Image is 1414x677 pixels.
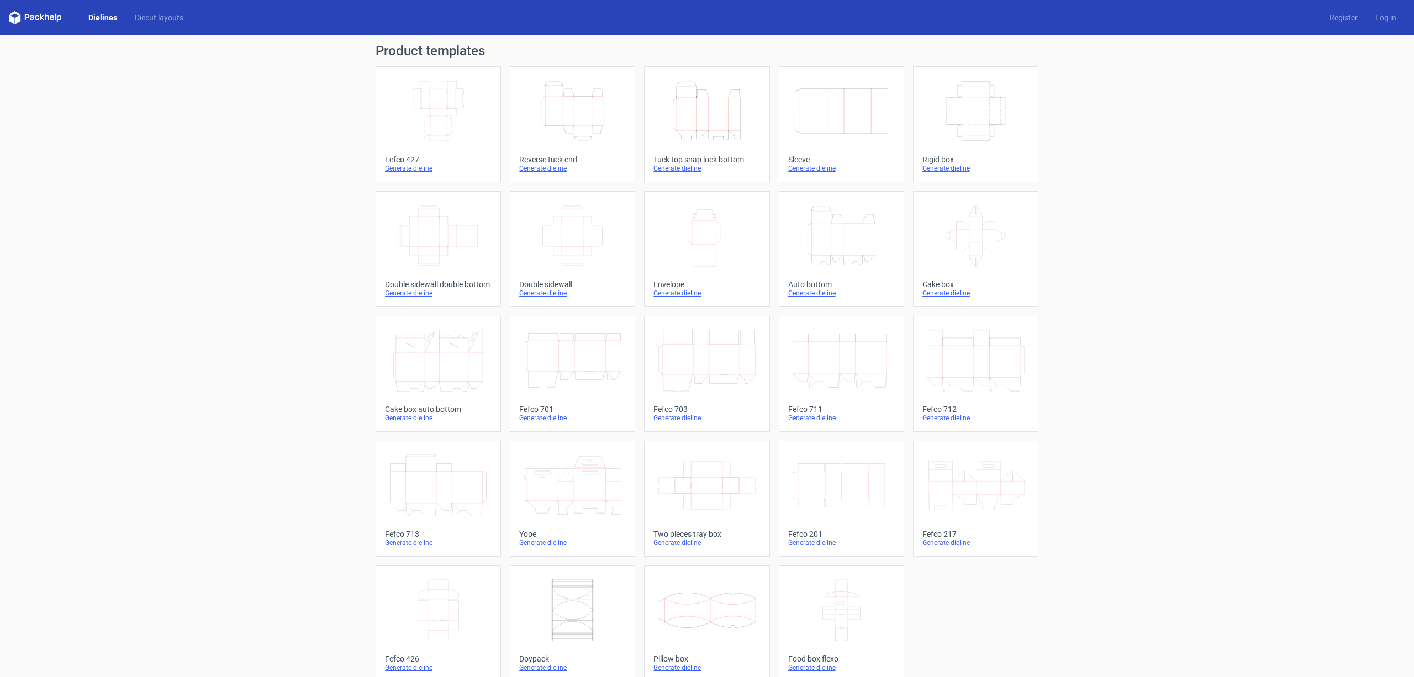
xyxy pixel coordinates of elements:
div: Rigid box [922,155,1029,164]
div: Fefco 712 [922,405,1029,414]
a: Cake box auto bottomGenerate dieline [376,316,501,432]
div: Double sidewall double bottom [385,280,492,289]
div: Generate dieline [788,164,895,173]
a: Fefco 703Generate dieline [644,316,769,432]
h1: Product templates [376,44,1038,57]
a: Double sidewall double bottomGenerate dieline [376,191,501,307]
div: Generate dieline [653,164,760,173]
div: Generate dieline [922,289,1029,298]
a: Fefco 713Generate dieline [376,441,501,557]
div: Cake box [922,280,1029,289]
div: Generate dieline [788,663,895,672]
a: SleeveGenerate dieline [779,66,904,182]
div: Generate dieline [788,289,895,298]
div: Generate dieline [385,289,492,298]
div: Yope [519,530,626,538]
a: Reverse tuck endGenerate dieline [510,66,635,182]
div: Fefco 703 [653,405,760,414]
div: Fefco 711 [788,405,895,414]
div: Fefco 427 [385,155,492,164]
div: Generate dieline [385,414,492,422]
div: Generate dieline [922,414,1029,422]
a: Diecut layouts [126,12,192,23]
a: Fefco 217Generate dieline [913,441,1038,557]
div: Fefco 217 [922,530,1029,538]
div: Sleeve [788,155,895,164]
a: Auto bottomGenerate dieline [779,191,904,307]
a: Register [1321,12,1366,23]
div: Envelope [653,280,760,289]
div: Double sidewall [519,280,626,289]
a: Dielines [80,12,126,23]
div: Two pieces tray box [653,530,760,538]
a: Two pieces tray boxGenerate dieline [644,441,769,557]
a: Fefco 701Generate dieline [510,316,635,432]
div: Generate dieline [385,538,492,547]
div: Generate dieline [922,164,1029,173]
div: Generate dieline [519,289,626,298]
a: Fefco 201Generate dieline [779,441,904,557]
div: Generate dieline [385,663,492,672]
div: Generate dieline [385,164,492,173]
div: Generate dieline [519,414,626,422]
a: Tuck top snap lock bottomGenerate dieline [644,66,769,182]
a: Rigid boxGenerate dieline [913,66,1038,182]
div: Generate dieline [519,164,626,173]
a: Fefco 427Generate dieline [376,66,501,182]
div: Doypack [519,654,626,663]
div: Fefco 701 [519,405,626,414]
div: Generate dieline [653,538,760,547]
a: Fefco 711Generate dieline [779,316,904,432]
div: Reverse tuck end [519,155,626,164]
a: Cake boxGenerate dieline [913,191,1038,307]
div: Generate dieline [922,538,1029,547]
div: Generate dieline [653,289,760,298]
div: Tuck top snap lock bottom [653,155,760,164]
a: EnvelopeGenerate dieline [644,191,769,307]
div: Generate dieline [519,538,626,547]
a: Log in [1366,12,1405,23]
a: Double sidewallGenerate dieline [510,191,635,307]
div: Generate dieline [653,414,760,422]
div: Fefco 426 [385,654,492,663]
div: Generate dieline [788,414,895,422]
a: Fefco 712Generate dieline [913,316,1038,432]
div: Auto bottom [788,280,895,289]
div: Generate dieline [653,663,760,672]
div: Cake box auto bottom [385,405,492,414]
div: Fefco 201 [788,530,895,538]
div: Generate dieline [788,538,895,547]
div: Generate dieline [519,663,626,672]
div: Food box flexo [788,654,895,663]
div: Pillow box [653,654,760,663]
div: Fefco 713 [385,530,492,538]
a: YopeGenerate dieline [510,441,635,557]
